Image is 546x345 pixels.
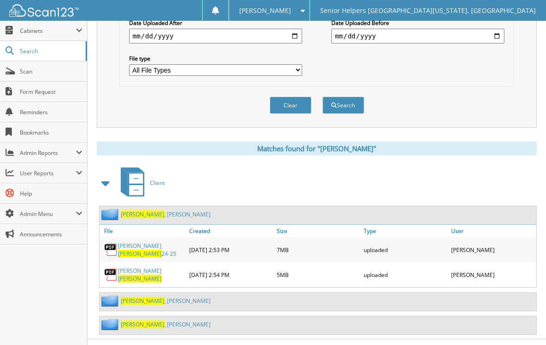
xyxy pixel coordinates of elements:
[118,242,185,258] a: [PERSON_NAME][PERSON_NAME]24-25
[115,165,165,201] a: Client
[118,267,185,283] a: [PERSON_NAME][PERSON_NAME]
[121,297,164,305] span: [PERSON_NAME]
[121,297,211,305] a: [PERSON_NAME], [PERSON_NAME]
[20,27,76,35] span: Cabinets
[20,169,76,177] span: User Reports
[97,142,537,155] div: Matches found for "[PERSON_NAME]"
[104,243,118,257] img: PDF.png
[449,240,536,260] div: [PERSON_NAME]
[361,225,449,237] a: Type
[20,210,76,218] span: Admin Menu
[20,68,82,75] span: Scan
[274,265,362,285] div: 5MB
[20,47,81,55] span: Search
[121,210,211,218] a: [PERSON_NAME], [PERSON_NAME]
[20,230,82,238] span: Announcements
[121,320,211,328] a: [PERSON_NAME], [PERSON_NAME]
[361,265,449,285] div: uploaded
[101,209,121,220] img: folder2.png
[274,225,362,237] a: Size
[129,29,302,43] input: start
[20,149,76,157] span: Admin Reports
[187,225,274,237] a: Created
[187,240,274,260] div: [DATE] 2:53 PM
[239,8,291,13] span: [PERSON_NAME]
[331,19,504,27] label: Date Uploaded Before
[449,265,536,285] div: [PERSON_NAME]
[20,88,82,96] span: Form Request
[323,97,364,114] button: Search
[101,319,121,330] img: folder2.png
[20,190,82,197] span: Help
[500,301,546,345] iframe: Chat Widget
[99,225,187,237] a: File
[129,19,302,27] label: Date Uploaded After
[274,240,362,260] div: 7MB
[20,129,82,136] span: Bookmarks
[104,268,118,282] img: PDF.png
[331,29,504,43] input: end
[9,4,79,17] img: scan123-logo-white.svg
[150,179,165,187] span: Client
[101,295,121,307] img: folder2.png
[118,275,161,283] span: [PERSON_NAME]
[121,210,164,218] span: [PERSON_NAME]
[361,240,449,260] div: uploaded
[187,265,274,285] div: [DATE] 2:54 PM
[449,225,536,237] a: User
[121,320,164,328] span: [PERSON_NAME]
[20,108,82,116] span: Reminders
[129,55,302,62] label: File type
[118,250,161,258] span: [PERSON_NAME]
[270,97,311,114] button: Clear
[320,8,536,13] span: Senior Helpers [GEOGRAPHIC_DATA][US_STATE], [GEOGRAPHIC_DATA]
